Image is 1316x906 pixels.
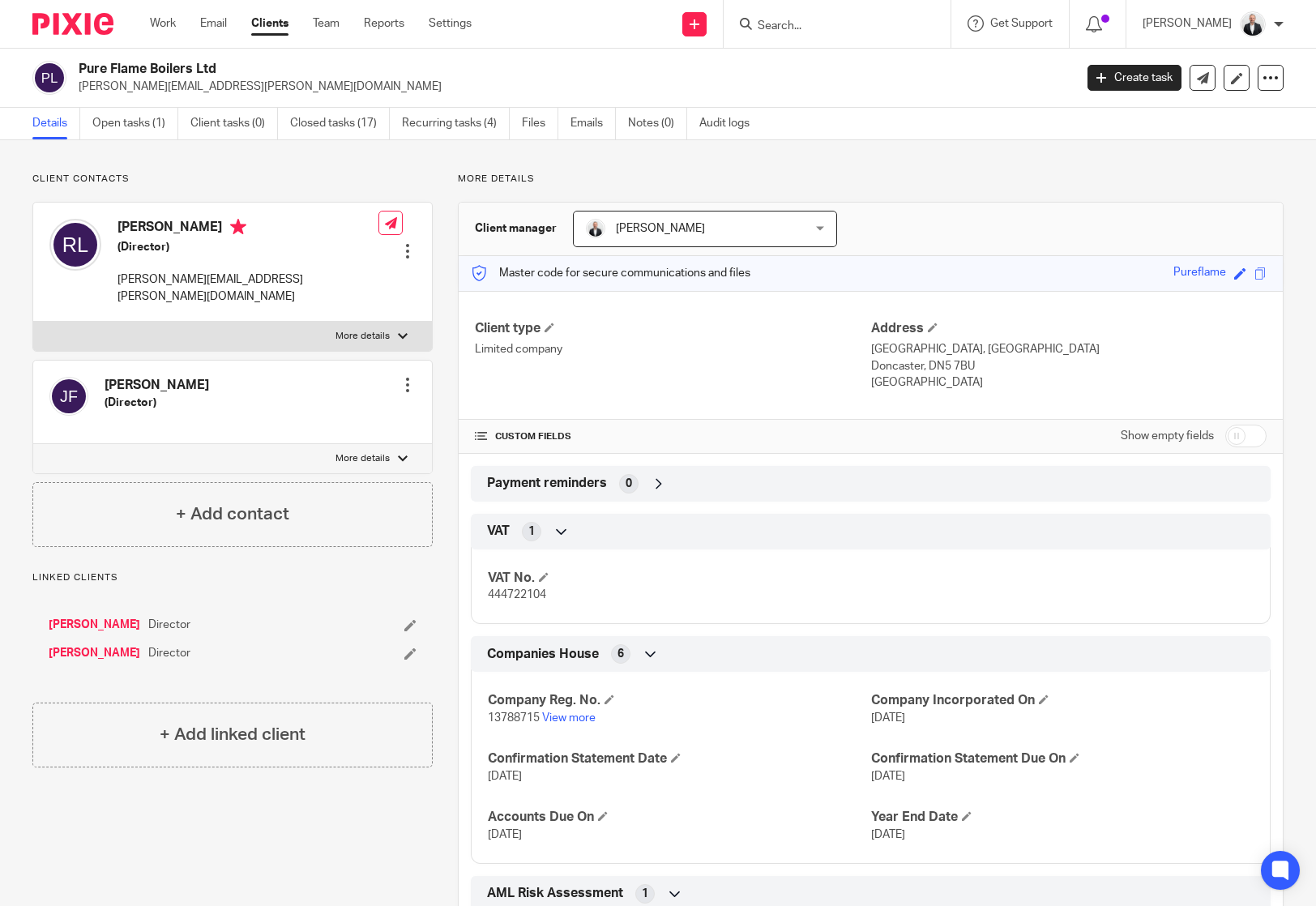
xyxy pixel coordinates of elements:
[871,750,1254,767] h4: Confirmation Statement Due On
[148,645,190,661] span: Director
[200,15,227,32] a: Email
[92,108,178,139] a: Open tasks (1)
[487,475,607,492] span: Payment reminders
[335,330,390,343] p: More details
[79,61,866,78] h2: Pure Flame Boilers Ltd
[475,220,557,237] h3: Client manager
[871,829,905,840] span: [DATE]
[1240,11,1266,37] img: _SKY9589-Edit-2.jpeg
[429,15,472,32] a: Settings
[335,452,390,465] p: More details
[871,712,905,724] span: [DATE]
[617,646,624,662] span: 6
[49,219,101,271] img: svg%3E
[488,829,522,840] span: [DATE]
[32,108,80,139] a: Details
[1143,15,1232,32] p: [PERSON_NAME]
[487,885,623,902] span: AML Risk Assessment
[49,645,140,661] a: [PERSON_NAME]
[871,358,1267,374] p: Doncaster, DN5 7BU
[32,173,433,186] p: Client contacts
[79,79,1063,95] p: [PERSON_NAME][EMAIL_ADDRESS][PERSON_NAME][DOMAIN_NAME]
[616,223,705,234] span: [PERSON_NAME]
[528,524,535,540] span: 1
[150,15,176,32] a: Work
[176,502,289,527] h4: + Add contact
[475,341,870,357] p: Limited company
[488,589,546,600] span: 444722104
[190,108,278,139] a: Client tasks (0)
[364,15,404,32] a: Reports
[628,108,687,139] a: Notes (0)
[49,377,88,416] img: svg%3E
[32,13,113,35] img: Pixie
[871,320,1267,337] h4: Address
[570,108,616,139] a: Emails
[148,617,190,633] span: Director
[990,18,1053,29] span: Get Support
[522,108,558,139] a: Files
[756,19,902,34] input: Search
[871,374,1267,391] p: [GEOGRAPHIC_DATA]
[871,341,1267,357] p: [GEOGRAPHIC_DATA], [GEOGRAPHIC_DATA]
[487,646,599,663] span: Companies House
[32,571,433,584] p: Linked clients
[313,15,340,32] a: Team
[117,239,378,255] h5: (Director)
[488,750,870,767] h4: Confirmation Statement Date
[542,712,596,724] a: View more
[699,108,762,139] a: Audit logs
[488,692,870,709] h4: Company Reg. No.
[475,430,870,443] h4: CUSTOM FIELDS
[471,265,750,281] p: Master code for secure communications and files
[475,320,870,337] h4: Client type
[105,395,209,411] h5: (Director)
[488,809,870,826] h4: Accounts Due On
[871,692,1254,709] h4: Company Incorporated On
[105,377,209,394] h4: [PERSON_NAME]
[458,173,1284,186] p: More details
[626,476,632,492] span: 0
[642,886,648,902] span: 1
[117,271,378,305] p: [PERSON_NAME][EMAIL_ADDRESS][PERSON_NAME][DOMAIN_NAME]
[117,219,378,239] h4: [PERSON_NAME]
[1087,65,1181,91] a: Create task
[586,219,605,238] img: _SKY9589-Edit-2.jpeg
[230,219,246,235] i: Primary
[488,570,870,587] h4: VAT No.
[488,771,522,782] span: [DATE]
[871,809,1254,826] h4: Year End Date
[32,61,66,95] img: svg%3E
[1173,264,1226,283] div: Pureflame
[487,523,510,540] span: VAT
[290,108,390,139] a: Closed tasks (17)
[1121,428,1214,444] label: Show empty fields
[488,712,540,724] span: 13788715
[251,15,288,32] a: Clients
[402,108,510,139] a: Recurring tasks (4)
[871,771,905,782] span: [DATE]
[160,722,305,747] h4: + Add linked client
[49,617,140,633] a: [PERSON_NAME]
